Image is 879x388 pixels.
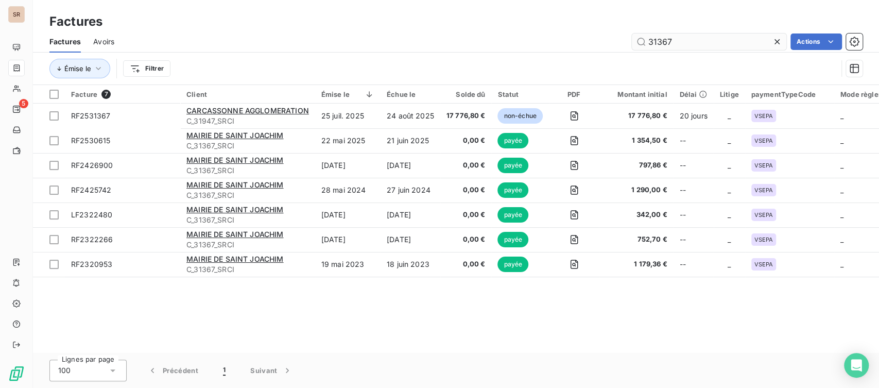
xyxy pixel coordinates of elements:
span: _ [728,185,731,194]
span: C_31367_SRCI [186,141,309,151]
div: Open Intercom Messenger [844,353,869,378]
div: Échue le [387,90,434,98]
button: Émise le [49,59,110,78]
span: RF2426900 [71,161,113,170]
span: VSEPA [754,113,773,119]
span: Avoirs [93,37,114,47]
span: VSEPA [754,212,773,218]
td: -- [673,203,713,227]
td: 21 juin 2025 [381,128,440,153]
td: [DATE] [315,153,381,178]
span: 1 354,50 € [605,136,667,146]
span: MAIRIE DE SAINT JOACHIM [186,255,283,263]
td: 18 juin 2023 [381,252,440,277]
span: 17 776,80 € [446,111,486,121]
span: MAIRIE DE SAINT JOACHIM [186,180,283,189]
td: 25 juil. 2025 [315,104,381,128]
span: payée [497,232,528,247]
span: payée [497,133,528,148]
span: VSEPA [754,237,773,243]
span: MAIRIE DE SAINT JOACHIM [186,156,283,164]
span: LF2322480 [71,210,112,219]
td: -- [673,128,713,153]
td: [DATE] [381,153,440,178]
span: payée [497,207,528,223]
span: _ [840,136,843,145]
div: Statut [497,90,542,98]
span: 100 [58,365,71,376]
span: payée [497,182,528,198]
span: _ [840,235,843,244]
td: 27 juin 2024 [381,178,440,203]
span: MAIRIE DE SAINT JOACHIM [186,205,283,214]
input: Rechercher [632,33,786,50]
span: C_31367_SRCI [186,215,309,225]
div: Délai [679,90,707,98]
td: 28 mai 2024 [315,178,381,203]
span: 0,00 € [446,234,486,245]
button: 1 [211,360,238,381]
td: 22 mai 2025 [315,128,381,153]
span: _ [728,210,731,219]
span: Facture [71,90,97,98]
div: Litige [720,90,739,98]
span: 1 179,36 € [605,259,667,269]
span: 342,00 € [605,210,667,220]
span: MAIRIE DE SAINT JOACHIM [186,230,283,239]
button: Filtrer [123,60,170,77]
span: RF2531367 [71,111,110,120]
span: _ [728,235,731,244]
span: C_31367_SRCI [186,264,309,275]
span: _ [840,161,843,170]
span: CARCASSONNE AGGLOMERATION [186,106,309,115]
span: VSEPA [754,162,773,168]
span: 1 290,00 € [605,185,667,195]
div: Montant initial [605,90,667,98]
span: 0,00 € [446,259,486,269]
td: [DATE] [381,227,440,252]
span: 0,00 € [446,185,486,195]
td: -- [673,178,713,203]
span: 0,00 € [446,210,486,220]
span: RF2425742 [71,185,111,194]
span: _ [728,260,731,268]
span: 17 776,80 € [605,111,667,121]
div: Émise le [321,90,374,98]
span: Factures [49,37,81,47]
span: Émise le [64,64,91,73]
td: -- [673,252,713,277]
span: C_31367_SRCI [186,240,309,250]
span: 5 [19,99,28,108]
button: Suivant [238,360,305,381]
span: C_31947_SRCI [186,116,309,126]
td: -- [673,153,713,178]
span: VSEPA [754,261,773,267]
td: [DATE] [315,227,381,252]
span: payée [497,257,528,272]
span: VSEPA [754,138,773,144]
div: Solde dû [446,90,486,98]
h3: Factures [49,12,102,31]
div: PDF [555,90,593,98]
span: _ [728,161,731,170]
div: Client [186,90,309,98]
button: Actions [790,33,842,50]
span: non-échue [497,108,542,124]
td: 24 août 2025 [381,104,440,128]
span: _ [840,260,843,268]
td: 19 mai 2023 [315,252,381,277]
span: _ [840,111,843,120]
td: [DATE] [315,203,381,227]
td: [DATE] [381,203,440,227]
span: VSEPA [754,187,773,193]
span: RF2322266 [71,235,113,244]
span: RF2530615 [71,136,110,145]
span: _ [728,111,731,120]
span: _ [840,185,843,194]
span: _ [728,136,731,145]
span: payée [497,158,528,173]
img: Logo LeanPay [8,365,25,382]
td: -- [673,227,713,252]
td: 20 jours [673,104,713,128]
button: Précédent [135,360,211,381]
